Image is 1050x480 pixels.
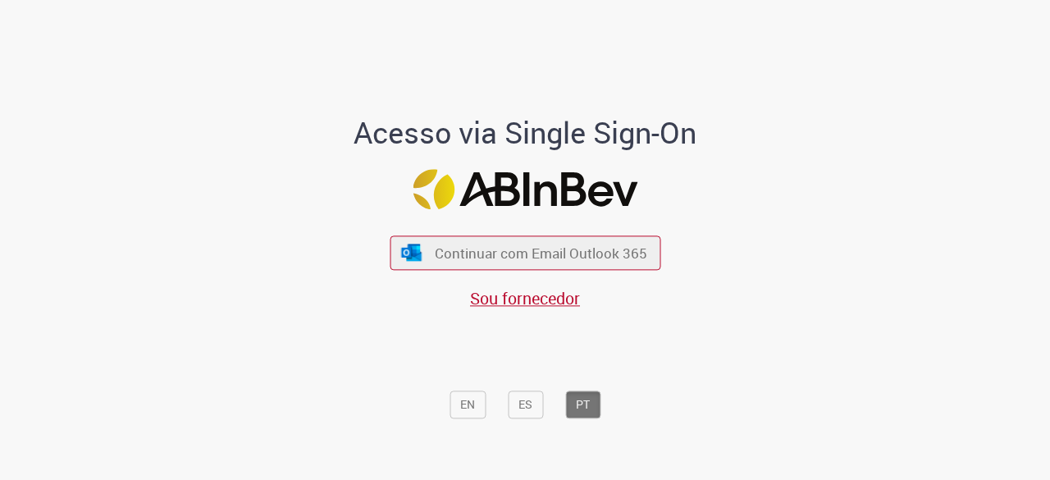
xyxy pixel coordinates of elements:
[508,391,543,419] button: ES
[450,391,486,419] button: EN
[413,169,637,209] img: Logo ABInBev
[400,244,423,261] img: ícone Azure/Microsoft 360
[435,244,647,263] span: Continuar com Email Outlook 365
[565,391,600,419] button: PT
[390,236,660,270] button: ícone Azure/Microsoft 360 Continuar com Email Outlook 365
[470,287,580,309] a: Sou fornecedor
[298,117,753,150] h1: Acesso via Single Sign-On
